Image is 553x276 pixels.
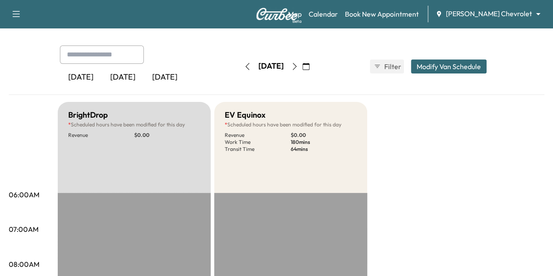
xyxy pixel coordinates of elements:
span: [PERSON_NAME] Chevrolet [446,9,532,19]
p: Work Time [225,139,291,146]
button: Modify Van Schedule [411,59,487,73]
p: Scheduled hours have been modified for this day [225,121,357,128]
div: [DATE] [60,67,102,87]
p: 08:00AM [9,259,39,269]
p: 06:00AM [9,189,39,200]
h5: BrightDrop [68,109,108,121]
h5: EV Equinox [225,109,265,121]
button: Filter [370,59,404,73]
p: $ 0.00 [134,132,200,139]
p: 180 mins [291,139,357,146]
p: Revenue [68,132,134,139]
a: Book New Appointment [345,9,419,19]
p: $ 0.00 [291,132,357,139]
img: Curbee Logo [256,8,298,20]
div: Beta [292,18,302,24]
a: MapBeta [288,9,302,19]
div: [DATE] [144,67,186,87]
p: Scheduled hours have been modified for this day [68,121,200,128]
p: 64 mins [291,146,357,153]
div: [DATE] [258,61,284,72]
a: Calendar [309,9,338,19]
p: 07:00AM [9,224,38,234]
div: [DATE] [102,67,144,87]
p: Revenue [225,132,291,139]
p: Transit Time [225,146,291,153]
span: Filter [384,61,400,72]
